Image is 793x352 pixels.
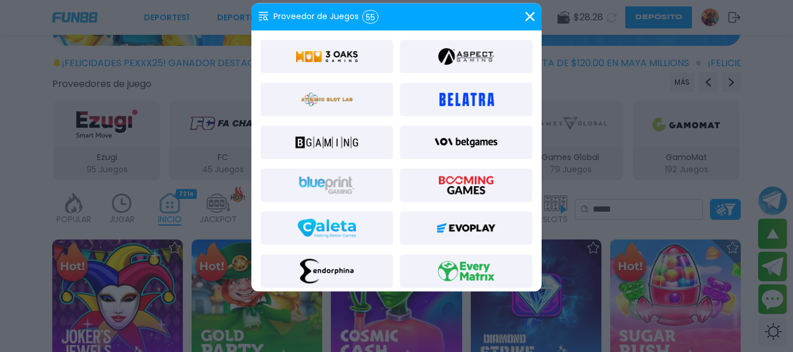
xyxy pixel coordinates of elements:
img: Betgames [435,128,498,156]
img: Endorphina [295,257,358,285]
img: BluePrint [295,171,358,199]
img: BELATRA GAMES [435,85,498,113]
img: BGaming [295,128,358,156]
img: Caleta [295,214,358,242]
img: EVOPLAY [435,214,498,242]
img: 3Oaks [295,42,358,70]
div: Proveedor de Juegos [258,10,379,23]
img: Booming Games [435,171,498,199]
img: Atomic [299,85,355,113]
div: 55 [362,10,379,23]
img: Everymatrix [435,257,498,285]
img: Aspect [438,42,494,70]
